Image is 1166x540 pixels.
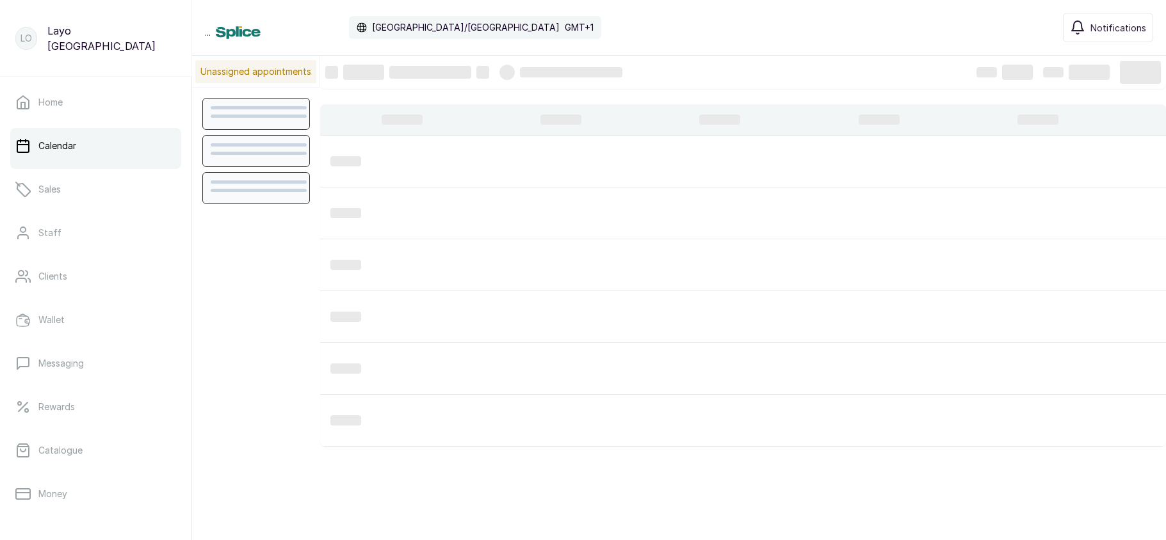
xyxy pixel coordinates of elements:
p: Clients [38,270,67,283]
a: Money [10,476,181,512]
a: Calendar [10,128,181,164]
p: Messaging [38,357,84,370]
p: [GEOGRAPHIC_DATA]/[GEOGRAPHIC_DATA] [372,21,560,34]
a: Sales [10,171,181,207]
a: Rewards [10,389,181,425]
a: Catalogue [10,433,181,468]
p: Unassigned appointments [195,60,316,83]
p: Money [38,488,67,500]
p: Catalogue [38,444,83,457]
p: Sales [38,183,61,196]
p: LO [20,32,32,45]
p: GMT+1 [565,21,594,34]
a: Messaging [10,345,181,381]
button: Notifications [1063,13,1153,42]
a: Staff [10,215,181,251]
span: Notifications [1090,21,1146,35]
div: ... [205,16,601,39]
a: Wallet [10,302,181,338]
a: Clients [10,258,181,294]
a: Home [10,84,181,120]
p: Rewards [38,401,75,413]
p: Layo [GEOGRAPHIC_DATA] [47,23,176,54]
p: Wallet [38,314,65,326]
p: Calendar [38,139,76,152]
p: Staff [38,226,61,239]
p: Home [38,96,63,109]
